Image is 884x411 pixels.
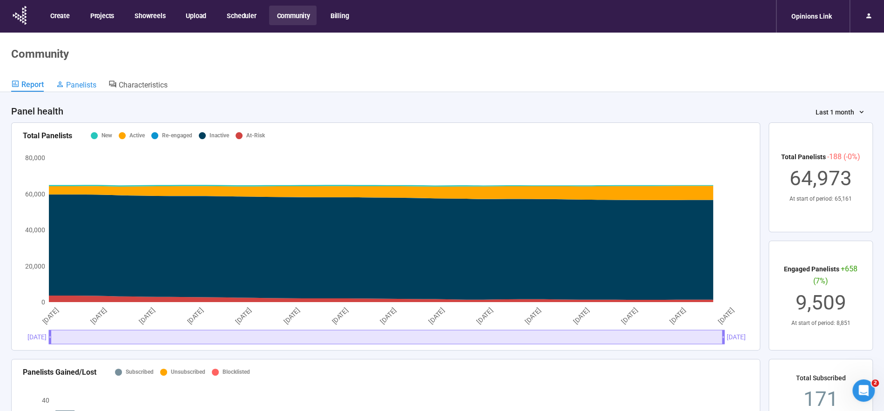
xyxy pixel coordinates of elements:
div: New [101,131,112,140]
a: Report [11,80,44,92]
tspan: [DATE] [331,306,349,325]
div: Total Subscribed [796,373,846,383]
tspan: [DATE] [379,306,398,325]
span: Panelists [66,81,96,89]
tspan: [DATE] [572,306,590,325]
tspan: 0 [41,298,45,306]
span: Characteristics [119,81,168,89]
tspan: [DATE] [475,306,494,325]
tspan: [DATE] [186,306,204,325]
tspan: [DATE] [89,306,108,325]
tspan: [DATE] [668,306,687,325]
div: At start of period: 65,161 [781,195,860,203]
div: 64,973 [781,162,860,195]
tspan: 80,000 [25,154,45,162]
tspan: [DATE] [427,306,445,325]
span: Engaged Panelists [784,265,839,273]
span: Report [21,80,44,89]
button: Create [43,6,76,25]
tspan: [DATE] [716,306,735,325]
div: At start of period: 8,851 [780,319,861,328]
span: -188 (-0%) [827,152,860,161]
button: Showreels [127,6,172,25]
tspan: [DATE] [620,306,639,325]
tspan: [DATE] [283,306,301,325]
tspan: [DATE] [138,306,156,325]
span: 2 [871,379,879,387]
tspan: 20,000 [25,262,45,270]
span: +658 (7%) [813,264,857,285]
tspan: 40,000 [25,226,45,234]
div: Opinions Link [786,7,837,25]
span: Total Panelists [781,153,826,161]
tspan: 40 [42,397,49,404]
tspan: [DATE] [524,306,542,325]
tspan: 60,000 [25,190,45,197]
div: Subscribed [126,368,154,377]
div: Total Panelists [23,130,72,141]
button: Upload [178,6,213,25]
button: Community [269,6,316,25]
h1: Community [11,47,69,61]
div: Unsubscribed [171,368,205,377]
tspan: [DATE] [234,306,253,325]
div: Re-engaged [162,131,192,140]
a: Characteristics [108,80,168,92]
a: Panelists [56,80,96,92]
div: 9,509 [780,287,861,319]
iframe: Intercom live chat [852,379,875,402]
div: At-Risk [246,131,265,140]
button: Last 1 month [808,105,873,120]
button: Projects [83,6,121,25]
div: Inactive [209,131,229,140]
div: Panelists Gained/Lost [23,366,96,378]
div: Blocklisted [223,368,250,377]
button: Billing [323,6,356,25]
h4: Panel health [11,105,63,118]
div: Active [129,131,145,140]
button: Scheduler [219,6,263,25]
span: Last 1 month [815,107,854,117]
tspan: [DATE] [41,306,60,325]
